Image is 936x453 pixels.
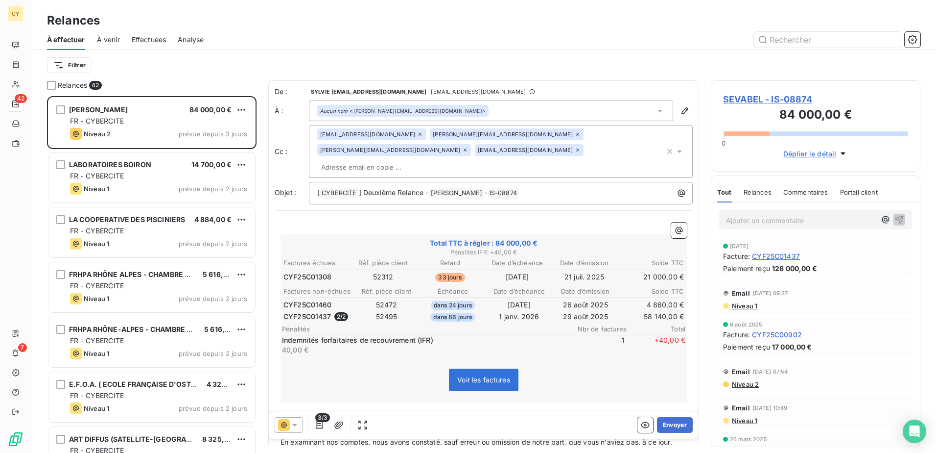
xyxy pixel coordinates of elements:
[320,107,486,114] div: <[PERSON_NAME][EMAIL_ADDRESS][DOMAIN_NAME]>
[70,391,124,400] span: FR - CYBERCITE
[97,35,120,45] span: À venir
[553,286,618,297] th: Date d’émission
[457,376,510,384] span: Voir les factures
[84,130,111,138] span: Niveau 2
[619,300,684,310] td: 4 860,00 €
[551,258,617,268] th: Date d’émission
[753,405,788,411] span: [DATE] 10:49
[433,131,573,137] span: [PERSON_NAME][EMAIL_ADDRESS][DOMAIN_NAME]
[132,35,166,45] span: Effectuées
[754,32,901,48] input: Rechercher
[207,380,244,388] span: 4 320,00 €
[320,107,348,114] em: Aucun nom
[70,281,124,290] span: FR - CYBERCITE
[435,273,465,282] span: 33 jours
[47,96,257,453] div: grid
[283,311,353,322] td: CYF25C01437
[283,300,353,310] td: CYF25C01460
[202,435,240,443] span: 8 325,00 €
[488,188,518,199] span: IS-08874
[282,335,564,345] p: Indemnités forfaitaires de recouvrement (IFR)
[69,215,185,224] span: LA COOPERATIVE DES PISCINIERS
[69,325,236,333] span: FRHPA RHÔNE-ALPES - CHAMBRE DE L'ARDECHE
[317,160,430,175] input: Adresse email en copie ...
[194,215,232,224] span: 4 884,00 €
[618,258,684,268] th: Solde TTC
[8,6,23,22] div: CY
[723,251,750,261] span: Facture :
[484,272,550,282] td: [DATE]
[317,188,320,197] span: [
[8,431,23,447] img: Logo LeanPay
[484,188,487,197] span: -
[283,272,332,282] span: CYF25C01308
[753,369,788,375] span: [DATE] 07:54
[84,185,109,193] span: Niveau 1
[275,188,297,197] span: Objet :
[731,302,757,310] span: Niveau 1
[430,313,475,322] span: dans 86 jours
[84,240,109,248] span: Niveau 1
[566,335,625,355] span: 1
[730,243,749,249] span: [DATE]
[553,300,618,310] td: 26 août 2025
[18,343,27,352] span: 7
[840,188,878,196] span: Portail client
[723,263,770,274] span: Paiement reçu
[282,325,568,333] span: Pénalités
[58,80,87,90] span: Relances
[320,147,460,153] span: [PERSON_NAME][EMAIL_ADDRESS][DOMAIN_NAME]
[70,226,124,235] span: FR - CYBERCITE
[178,35,204,45] span: Analyse
[282,238,685,248] span: Total TTC à régler : 84 000,00 €
[753,290,788,296] span: [DATE] 09:37
[179,130,247,138] span: prévue depuis 3 jours
[487,311,552,322] td: 1 janv. 2026
[189,105,232,114] span: 84 000,00 €
[903,420,926,443] div: Open Intercom Messenger
[15,94,27,103] span: 42
[484,258,550,268] th: Date d’échéance
[283,258,349,268] th: Factures échues
[70,117,124,125] span: FR - CYBERCITE
[47,12,100,29] h3: Relances
[47,57,92,73] button: Filtrer
[619,311,684,322] td: 58 140,00 €
[315,413,330,422] span: 3/3
[354,311,419,322] td: 52495
[744,188,772,196] span: Relances
[731,380,759,388] span: Niveau 2
[311,89,426,95] span: SYLVIE [EMAIL_ADDRESS][DOMAIN_NAME]
[783,149,837,159] span: Déplier le détail
[359,188,429,197] span: ] Deuxième Relance -
[730,322,763,327] span: 6 août 2025
[723,106,908,126] h3: 84 000,00 €
[772,263,817,274] span: 126 000,00 €
[275,106,309,116] label: À :
[428,89,526,95] span: - [EMAIL_ADDRESS][DOMAIN_NAME]
[417,258,483,268] th: Retard
[84,404,109,412] span: Niveau 1
[179,185,247,193] span: prévue depuis 2 jours
[84,295,109,302] span: Niveau 1
[320,131,415,137] span: [EMAIL_ADDRESS][DOMAIN_NAME]
[783,188,828,196] span: Commentaires
[723,342,770,352] span: Paiement reçu
[553,311,618,322] td: 29 août 2025
[69,380,261,388] span: E.F.O.A. ( ECOLE FRANÇAISE D'OSTÉOPATHIE ANIMALE)
[722,139,725,147] span: 0
[70,336,124,345] span: FR - CYBERCITE
[619,286,684,297] th: Solde TTC
[47,35,85,45] span: À effectuer
[723,93,908,106] span: SEVABEL - IS-08874
[717,188,732,196] span: Tout
[69,435,229,443] span: ART DIFFUS (SATELLITE-[GEOGRAPHIC_DATA])
[568,325,627,333] span: Nbr de factures
[627,325,685,333] span: Total
[420,286,485,297] th: Échéance
[84,350,109,357] span: Niveau 1
[350,272,416,282] td: 52312
[732,368,750,376] span: Email
[780,148,851,159] button: Déplier le détail
[551,272,617,282] td: 21 juil. 2025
